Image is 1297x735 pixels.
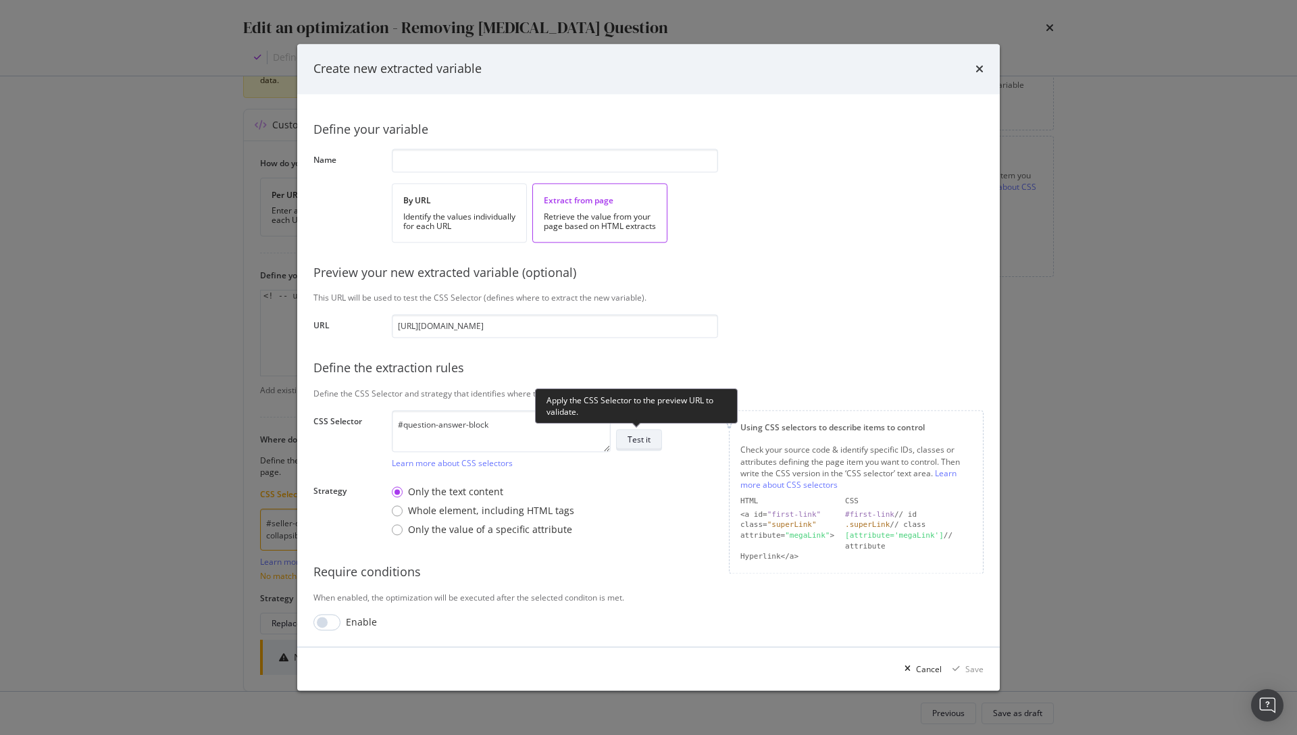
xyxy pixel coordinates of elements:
div: By URL [403,195,515,207]
div: "superLink" [767,521,817,530]
div: Only the text content [392,486,574,499]
label: URL [313,320,381,335]
div: // class [845,520,972,531]
div: Apply the CSS Selector to the preview URL to validate. [535,388,738,424]
div: Cancel [916,663,942,675]
label: CSS Selector [313,416,381,466]
div: <a id= [740,509,834,520]
div: class= [740,520,834,531]
div: Retrieve the value from your page based on HTML extracts [544,212,656,231]
div: Define your variable [313,121,984,138]
div: Create new extracted variable [313,60,482,78]
label: Name [313,155,381,170]
div: // attribute [845,530,972,551]
textarea: #question-answer-block [392,411,611,453]
div: times [975,60,984,78]
button: Test it [616,429,662,451]
div: This URL will be used to test the CSS Selector (defines where to extract the new variable). [313,293,984,304]
div: Hyperlink</a> [740,552,834,563]
div: .superLink [845,521,890,530]
div: Enable [346,616,377,630]
div: attribute= > [740,530,834,551]
div: modal [297,44,1000,690]
div: Identify the values individually for each URL [403,212,515,231]
div: "first-link" [767,510,821,519]
div: Extract from page [544,195,656,207]
a: Learn more about CSS selectors [392,458,513,470]
a: Learn more about CSS selectors [740,467,957,490]
div: When enabled, the optimization will be executed after the selected conditon is met. [313,592,984,603]
div: // id [845,509,972,520]
div: Only the value of a specific attribute [408,524,572,537]
div: Require conditions [313,564,984,582]
div: CSS [845,496,972,507]
div: [attribute='megaLink'] [845,531,944,540]
div: Using CSS selectors to describe items to control [740,422,972,434]
div: Open Intercom Messenger [1251,689,1283,721]
div: Whole element, including HTML tags [392,505,574,518]
input: https://www.example.com [392,315,718,338]
div: Define the extraction rules [313,360,984,378]
div: Check your source code & identify specific IDs, classes or attributes defining the page item you ... [740,445,972,491]
label: Strategy [313,486,381,539]
div: Save [965,663,984,675]
div: Test it [628,434,651,446]
div: "megaLink" [785,531,830,540]
div: Whole element, including HTML tags [408,505,574,518]
div: HTML [740,496,834,507]
div: Only the text content [408,486,503,499]
button: Save [947,659,984,680]
div: Preview your new extracted variable (optional) [313,264,984,282]
div: #first-link [845,510,894,519]
div: Define the CSS Selector and strategy that identifies where to extract the variable from your page. [313,388,984,399]
div: Only the value of a specific attribute [392,524,574,537]
button: Cancel [899,659,942,680]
